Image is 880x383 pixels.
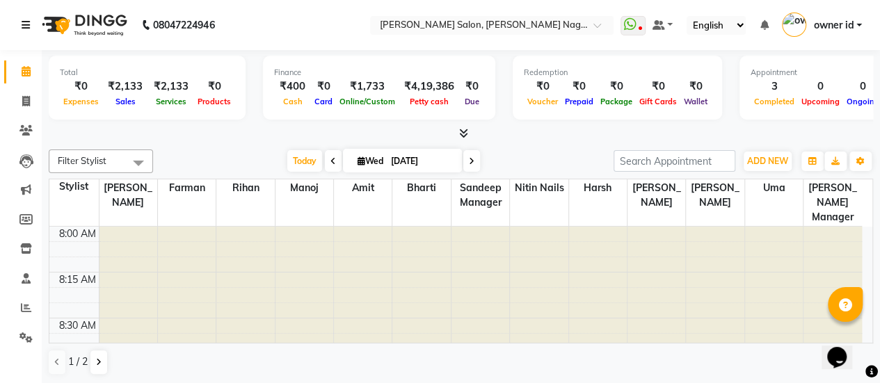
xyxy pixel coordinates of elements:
[60,97,102,106] span: Expenses
[510,179,568,197] span: Nitin Nails
[336,97,399,106] span: Online/Custom
[813,18,854,33] span: owner id
[751,97,798,106] span: Completed
[561,79,597,95] div: ₹0
[803,179,862,226] span: [PERSON_NAME] Manager
[58,155,106,166] span: Filter Stylist
[35,6,131,44] img: logo
[216,179,274,197] span: Rihan
[60,67,234,79] div: Total
[56,318,99,333] div: 8:30 AM
[68,355,88,369] span: 1 / 2
[148,79,194,95] div: ₹2,133
[460,79,484,95] div: ₹0
[524,79,561,95] div: ₹0
[798,97,843,106] span: Upcoming
[280,97,306,106] span: Cash
[194,97,234,106] span: Products
[782,13,806,37] img: owner id
[336,79,399,95] div: ₹1,733
[49,179,99,194] div: Stylist
[451,179,509,211] span: Sandeep Manager
[798,79,843,95] div: 0
[680,79,711,95] div: ₹0
[152,97,190,106] span: Services
[56,272,99,287] div: 8:15 AM
[311,79,336,95] div: ₹0
[822,327,866,369] iframe: chat widget
[680,97,711,106] span: Wallet
[686,179,744,211] span: [PERSON_NAME]
[627,179,685,211] span: [PERSON_NAME]
[311,97,336,106] span: Card
[387,151,456,172] input: 2025-09-03
[747,156,788,166] span: ADD NEW
[274,79,311,95] div: ₹400
[636,97,680,106] span: Gift Cards
[153,6,214,44] b: 08047224946
[461,97,483,106] span: Due
[597,97,636,106] span: Package
[99,179,157,211] span: [PERSON_NAME]
[60,79,102,95] div: ₹0
[354,156,387,166] span: Wed
[524,97,561,106] span: Voucher
[614,150,735,172] input: Search Appointment
[744,152,792,171] button: ADD NEW
[334,179,392,197] span: Amit
[406,97,452,106] span: Petty cash
[392,179,450,197] span: Bharti
[751,79,798,95] div: 3
[274,67,484,79] div: Finance
[524,67,711,79] div: Redemption
[194,79,234,95] div: ₹0
[158,179,216,197] span: Farman
[569,179,627,197] span: Harsh
[597,79,636,95] div: ₹0
[275,179,333,197] span: Manoj
[636,79,680,95] div: ₹0
[287,150,322,172] span: Today
[56,227,99,241] div: 8:00 AM
[745,179,803,197] span: Uma
[561,97,597,106] span: Prepaid
[399,79,460,95] div: ₹4,19,386
[112,97,139,106] span: Sales
[102,79,148,95] div: ₹2,133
